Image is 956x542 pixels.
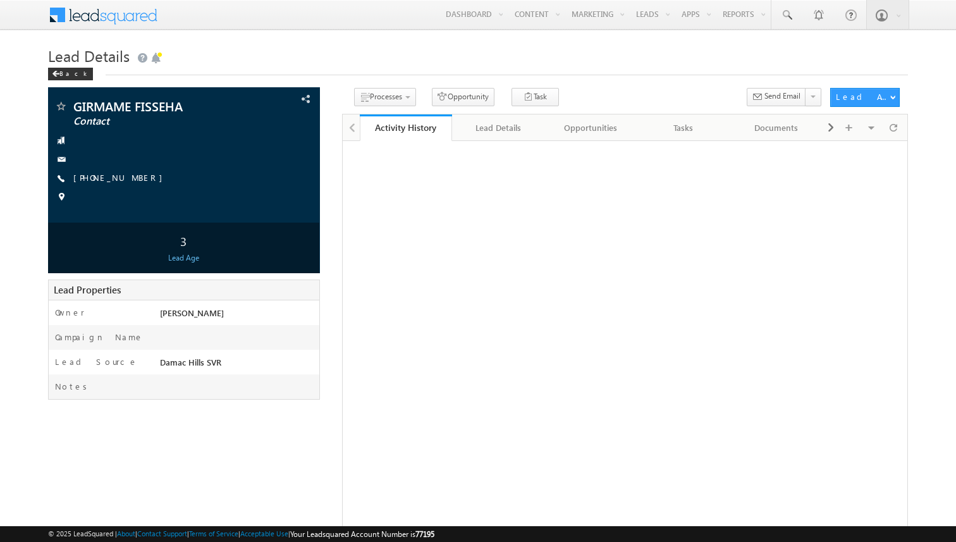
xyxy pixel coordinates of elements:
[73,172,169,185] span: [PHONE_NUMBER]
[512,88,559,106] button: Task
[369,121,443,133] div: Activity History
[432,88,494,106] button: Opportunity
[51,229,316,252] div: 3
[730,114,823,141] a: Documents
[55,356,138,367] label: Lead Source
[54,283,121,296] span: Lead Properties
[354,88,416,106] button: Processes
[55,381,92,392] label: Notes
[240,529,288,538] a: Acceptable Use
[55,307,85,318] label: Owner
[830,88,900,107] button: Lead Actions
[370,92,402,101] span: Processes
[157,356,319,374] div: Damac Hills SVR
[48,67,99,78] a: Back
[360,114,453,141] a: Activity History
[647,120,719,135] div: Tasks
[73,100,242,113] span: GIRMAME FISSEHA
[740,120,812,135] div: Documents
[189,529,238,538] a: Terms of Service
[117,529,135,538] a: About
[462,120,534,135] div: Lead Details
[764,90,800,102] span: Send Email
[51,252,316,264] div: Lead Age
[415,529,434,539] span: 77195
[48,528,434,540] span: © 2025 LeadSquared | | | | |
[747,88,806,106] button: Send Email
[137,529,187,538] a: Contact Support
[545,114,638,141] a: Opportunities
[452,114,545,141] a: Lead Details
[48,46,130,66] span: Lead Details
[555,120,627,135] div: Opportunities
[160,307,224,318] span: [PERSON_NAME]
[637,114,730,141] a: Tasks
[290,529,434,539] span: Your Leadsquared Account Number is
[55,331,144,343] label: Campaign Name
[73,115,242,128] span: Contact
[48,68,93,80] div: Back
[836,91,890,102] div: Lead Actions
